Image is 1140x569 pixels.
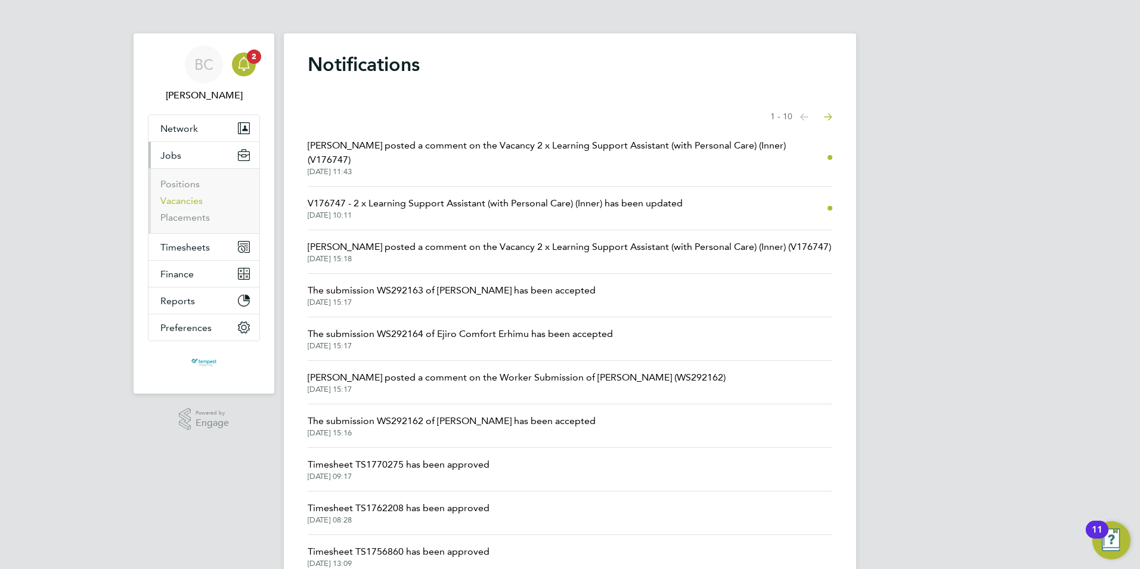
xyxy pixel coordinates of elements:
span: Engage [196,418,229,428]
span: Timesheets [160,242,210,253]
a: [PERSON_NAME] posted a comment on the Worker Submission of [PERSON_NAME] (WS292162)[DATE] 15:17 [308,370,726,394]
span: The submission WS292163 of [PERSON_NAME] has been accepted [308,283,596,298]
span: Becky Crawley [148,88,260,103]
button: Finance [148,261,259,287]
span: [DATE] 15:17 [308,385,726,394]
a: Timesheet TS1756860 has been approved[DATE] 13:09 [308,545,490,568]
span: [PERSON_NAME] posted a comment on the Vacancy 2 x Learning Support Assistant (with Personal Care)... [308,138,828,167]
a: The submission WS292163 of [PERSON_NAME] has been accepted[DATE] 15:17 [308,283,596,307]
a: Timesheet TS1762208 has been approved[DATE] 08:28 [308,501,490,525]
span: Powered by [196,408,229,418]
span: The submission WS292164 of Ejiro Comfort Erhimu has been accepted [308,327,613,341]
span: [DATE] 13:09 [308,559,490,568]
span: [DATE] 15:17 [308,341,613,351]
span: [DATE] 15:18 [308,254,831,264]
span: Timesheet TS1756860 has been approved [308,545,490,559]
a: The submission WS292162 of [PERSON_NAME] has been accepted[DATE] 15:16 [308,414,596,438]
span: [DATE] 08:28 [308,515,490,525]
div: Jobs [148,168,259,233]
button: Network [148,115,259,141]
span: [PERSON_NAME] posted a comment on the Worker Submission of [PERSON_NAME] (WS292162) [308,370,726,385]
button: Reports [148,287,259,314]
a: Vacancies [160,195,203,206]
span: The submission WS292162 of [PERSON_NAME] has been accepted [308,414,596,428]
span: Timesheet TS1770275 has been approved [308,457,490,472]
span: 1 - 10 [770,111,792,123]
button: Open Resource Center, 11 new notifications [1092,521,1130,559]
div: 11 [1092,530,1102,545]
span: [DATE] 15:16 [308,428,596,438]
nav: Select page of notifications list [770,105,832,129]
span: Reports [160,295,195,307]
button: Preferences [148,314,259,341]
h1: Notifications [308,52,832,76]
span: 2 [247,50,261,64]
span: Network [160,123,198,134]
span: Jobs [160,150,181,161]
a: Powered byEngage [179,408,230,431]
a: Positions [160,178,200,190]
button: Jobs [148,142,259,168]
a: [PERSON_NAME] posted a comment on the Vacancy 2 x Learning Support Assistant (with Personal Care)... [308,138,828,177]
a: The submission WS292164 of Ejiro Comfort Erhimu has been accepted[DATE] 15:17 [308,327,613,351]
span: Finance [160,268,194,280]
a: Placements [160,212,210,223]
span: Timesheet TS1762208 has been approved [308,501,490,515]
span: [PERSON_NAME] posted a comment on the Vacancy 2 x Learning Support Assistant (with Personal Care)... [308,240,831,254]
a: V176747 - 2 x Learning Support Assistant (with Personal Care) (Inner) has been updated[DATE] 10:11 [308,196,683,220]
a: Timesheet TS1770275 has been approved[DATE] 09:17 [308,457,490,481]
span: [DATE] 10:11 [308,211,683,220]
button: Timesheets [148,234,259,260]
a: 2 [232,45,256,84]
nav: Main navigation [134,33,274,394]
img: tempestresourcing-logo-retina.png [190,353,217,372]
span: [DATE] 11:43 [308,167,828,177]
a: Go to home page [148,353,260,372]
span: [DATE] 15:17 [308,298,596,307]
span: BC [194,57,213,72]
span: [DATE] 09:17 [308,472,490,481]
a: [PERSON_NAME] posted a comment on the Vacancy 2 x Learning Support Assistant (with Personal Care)... [308,240,831,264]
a: BC[PERSON_NAME] [148,45,260,103]
span: V176747 - 2 x Learning Support Assistant (with Personal Care) (Inner) has been updated [308,196,683,211]
span: Preferences [160,322,212,333]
